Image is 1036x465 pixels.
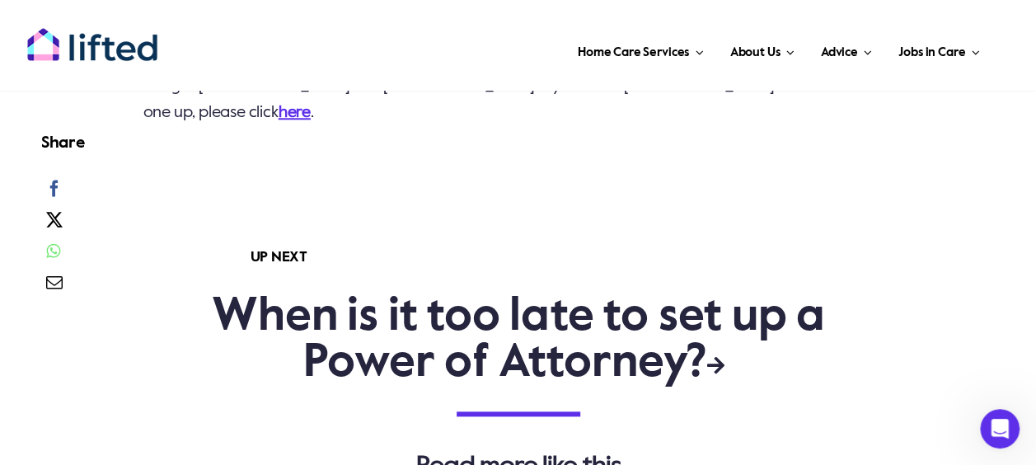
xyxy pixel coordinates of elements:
a: WhatsApp [41,240,64,271]
iframe: Intercom live chat [980,409,1020,449]
strong: UP NEXT [251,250,307,265]
a: Jobs in Care [893,25,985,74]
span: Home Care Services [578,40,689,66]
span: About Us [729,40,780,66]
a: X [41,209,67,240]
a: When is it too late to set up a Power of Attorney? [212,294,825,387]
h4: Share [41,132,84,155]
a: Advice [816,25,877,74]
a: here [279,105,311,121]
a: About Us [724,25,799,74]
nav: Main Menu [194,25,985,74]
a: Home Care Services [573,25,709,74]
span: Advice [821,40,858,66]
a: Email [41,271,67,303]
span: Jobs in Care [898,40,965,66]
a: Link to https://www.liftedcare.com/news/when-is-it-too-late-to-set-up-a-power-of-attorney/ [707,355,724,375]
a: lifted-logo [26,27,158,44]
a: Facebook [41,177,67,209]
